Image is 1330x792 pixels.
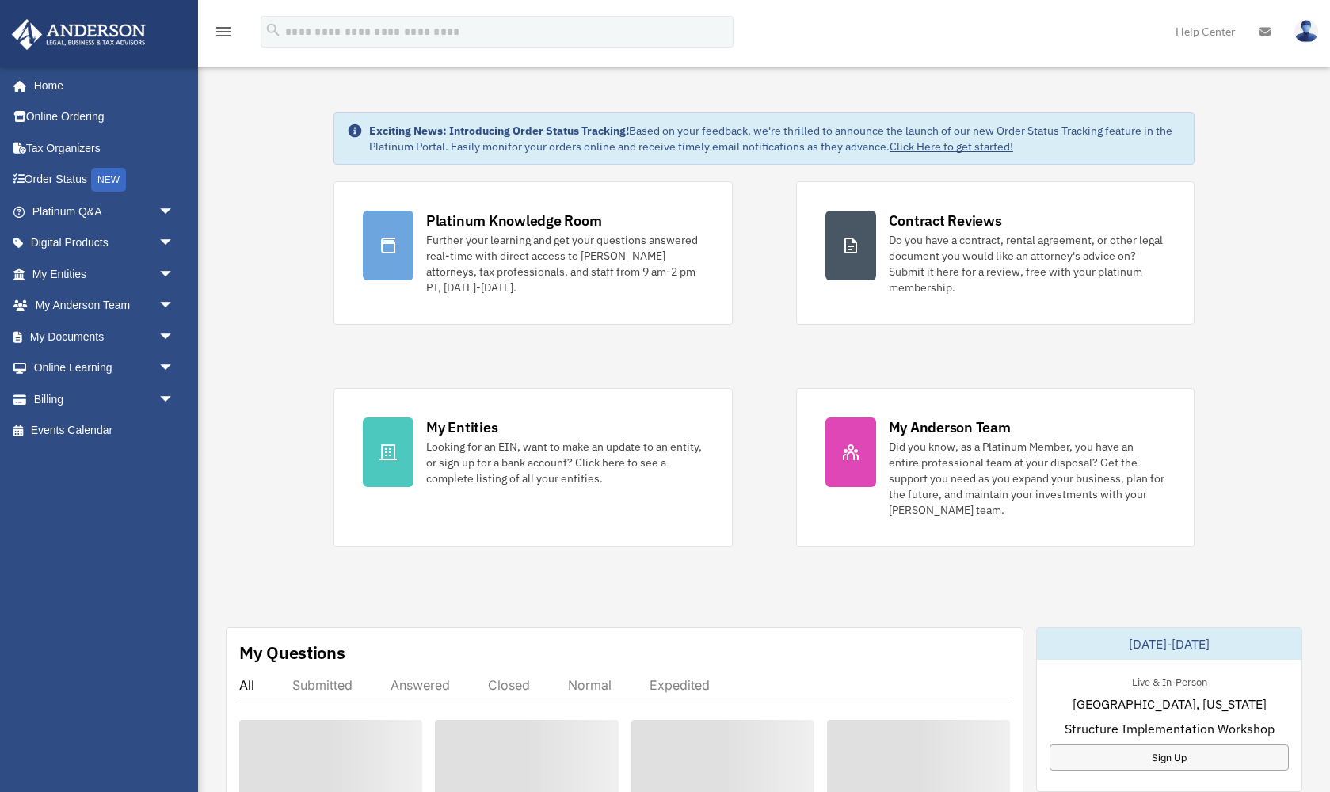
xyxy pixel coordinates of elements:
a: Digital Productsarrow_drop_down [11,227,198,259]
a: Platinum Q&Aarrow_drop_down [11,196,198,227]
img: Anderson Advisors Platinum Portal [7,19,151,50]
div: Do you have a contract, rental agreement, or other legal document you would like an attorney's ad... [889,232,1166,295]
span: arrow_drop_down [158,321,190,353]
div: Submitted [292,677,353,693]
a: My Anderson Team Did you know, as a Platinum Member, you have an entire professional team at your... [796,388,1195,547]
div: My Questions [239,641,345,664]
a: Online Learningarrow_drop_down [11,352,198,384]
div: Expedited [650,677,710,693]
div: Closed [488,677,530,693]
i: search [265,21,282,39]
div: Live & In-Person [1119,672,1220,689]
span: arrow_drop_down [158,196,190,228]
a: Order StatusNEW [11,164,198,196]
a: My Entities Looking for an EIN, want to make an update to an entity, or sign up for a bank accoun... [333,388,733,547]
img: User Pic [1294,20,1318,43]
a: Contract Reviews Do you have a contract, rental agreement, or other legal document you would like... [796,181,1195,325]
a: Billingarrow_drop_down [11,383,198,415]
span: Structure Implementation Workshop [1065,719,1275,738]
span: [GEOGRAPHIC_DATA], [US_STATE] [1073,695,1267,714]
span: arrow_drop_down [158,352,190,385]
a: My Anderson Teamarrow_drop_down [11,290,198,322]
a: Sign Up [1050,744,1289,771]
div: Further your learning and get your questions answered real-time with direct access to [PERSON_NAM... [426,232,703,295]
a: Home [11,70,190,101]
a: My Documentsarrow_drop_down [11,321,198,352]
div: Answered [391,677,450,693]
div: My Entities [426,417,497,437]
strong: Exciting News: Introducing Order Status Tracking! [369,124,629,138]
i: menu [214,22,233,41]
span: arrow_drop_down [158,258,190,291]
div: My Anderson Team [889,417,1011,437]
a: Click Here to get started! [890,139,1013,154]
div: NEW [91,168,126,192]
div: Normal [568,677,612,693]
div: Looking for an EIN, want to make an update to an entity, or sign up for a bank account? Click her... [426,439,703,486]
div: Based on your feedback, we're thrilled to announce the launch of our new Order Status Tracking fe... [369,123,1181,154]
div: All [239,677,254,693]
div: [DATE]-[DATE] [1037,628,1301,660]
a: Platinum Knowledge Room Further your learning and get your questions answered real-time with dire... [333,181,733,325]
span: arrow_drop_down [158,227,190,260]
div: Did you know, as a Platinum Member, you have an entire professional team at your disposal? Get th... [889,439,1166,518]
a: Tax Organizers [11,132,198,164]
a: My Entitiesarrow_drop_down [11,258,198,290]
span: arrow_drop_down [158,383,190,416]
a: Events Calendar [11,415,198,447]
a: Online Ordering [11,101,198,133]
div: Contract Reviews [889,211,1002,230]
div: Platinum Knowledge Room [426,211,602,230]
span: arrow_drop_down [158,290,190,322]
a: menu [214,28,233,41]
